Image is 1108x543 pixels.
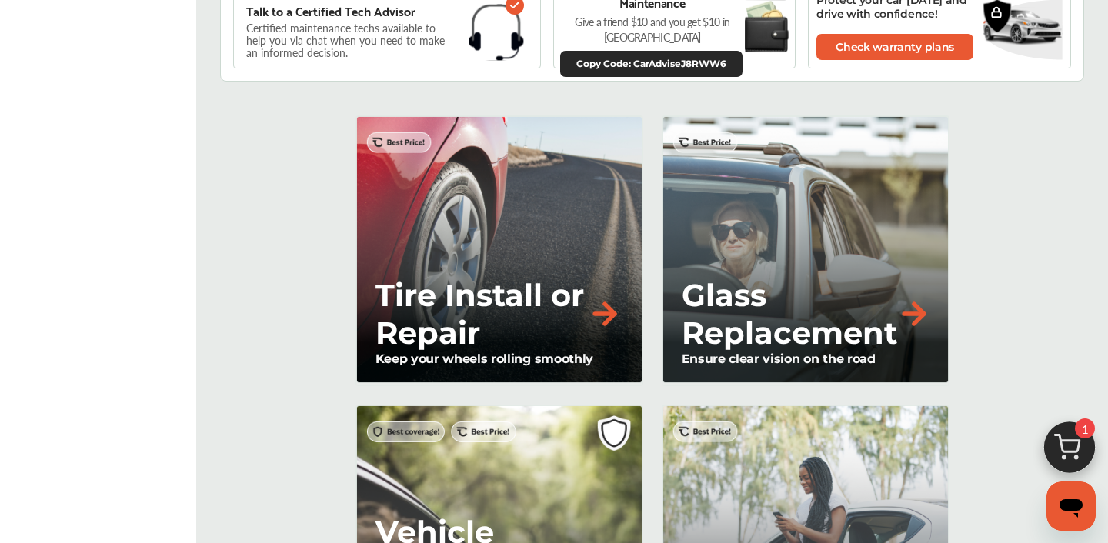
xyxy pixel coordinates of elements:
[1075,418,1095,438] span: 1
[682,351,928,366] p: Ensure clear vision on the road
[897,297,931,331] img: right-arrow-orange.79f929b2.svg
[469,4,524,61] img: headphones.1b115f31.svg
[246,24,456,56] p: Certified maintenance techs available to help you via chat when you need to make an informed deci...
[816,34,973,60] a: Check warranty plans
[983,2,1063,51] img: vehicle.3f86c5e7.svg
[560,14,745,45] p: Give a friend $10 and you get $10 in [GEOGRAPHIC_DATA]
[1046,481,1096,531] iframe: Button to launch messaging window
[1033,415,1106,488] img: cart_icon.3d0951e8.svg
[682,276,897,351] p: Glass Replacement
[990,6,1003,18] img: lock-icon.a4a4a2b2.svg
[560,51,743,77] button: Copy Code: CarAdviseJ8RWW6
[246,4,415,18] p: Talk to a Certified Tech Advisor
[375,276,588,351] p: Tire Install or Repair
[662,115,949,386] a: Glass ReplacementEnsure clear vision on the road
[588,297,622,331] img: right-arrow-orange.79f929b2.svg
[355,115,643,386] a: Tire Install or RepairKeep your wheels rolling smoothly
[375,351,622,366] p: Keep your wheels rolling smoothly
